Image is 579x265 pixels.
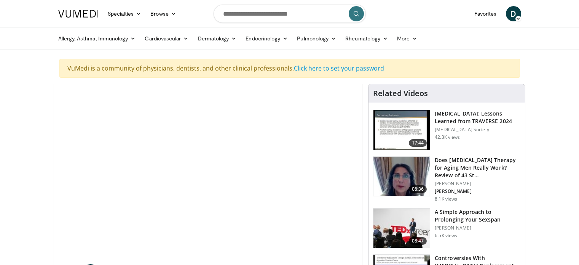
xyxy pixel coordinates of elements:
[58,10,99,18] img: VuMedi Logo
[506,6,521,21] a: D
[146,6,181,21] a: Browse
[214,5,366,23] input: Search topics, interventions
[409,139,427,147] span: 17:44
[373,110,520,150] a: 17:44 [MEDICAL_DATA]: Lessons Learned from TRAVERSE 2024 [MEDICAL_DATA] Society 42.3K views
[59,59,520,78] div: VuMedi is a community of physicians, dentists, and other clinical professionals.
[435,188,520,194] p: [PERSON_NAME]
[435,181,520,187] p: [PERSON_NAME]
[435,134,460,140] p: 42.3K views
[435,110,520,125] h3: [MEDICAL_DATA]: Lessons Learned from TRAVERSE 2024
[373,208,520,249] a: 08:47 A Simple Approach to Prolonging Your Sexspan [PERSON_NAME] 6.5K views
[103,6,146,21] a: Specialties
[341,31,392,46] a: Rheumatology
[241,31,292,46] a: Endocrinology
[54,31,140,46] a: Allergy, Asthma, Immunology
[435,233,457,239] p: 6.5K views
[373,110,430,150] img: 1317c62a-2f0d-4360-bee0-b1bff80fed3c.150x105_q85_crop-smart_upscale.jpg
[140,31,193,46] a: Cardiovascular
[373,209,430,248] img: c4bd4661-e278-4c34-863c-57c104f39734.150x105_q85_crop-smart_upscale.jpg
[292,31,341,46] a: Pulmonology
[435,156,520,179] h3: Does [MEDICAL_DATA] Therapy for Aging Men Really Work? Review of 43 St…
[470,6,501,21] a: Favorites
[54,84,362,258] video-js: Video Player
[193,31,241,46] a: Dermatology
[409,185,427,193] span: 08:36
[373,89,428,98] h4: Related Videos
[409,237,427,245] span: 08:47
[373,157,430,196] img: 4d4bce34-7cbb-4531-8d0c-5308a71d9d6c.150x105_q85_crop-smart_upscale.jpg
[392,31,422,46] a: More
[435,208,520,223] h3: A Simple Approach to Prolonging Your Sexspan
[373,156,520,202] a: 08:36 Does [MEDICAL_DATA] Therapy for Aging Men Really Work? Review of 43 St… [PERSON_NAME] [PERS...
[294,64,384,72] a: Click here to set your password
[435,225,520,231] p: [PERSON_NAME]
[435,196,457,202] p: 8.1K views
[435,127,520,133] p: [MEDICAL_DATA] Society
